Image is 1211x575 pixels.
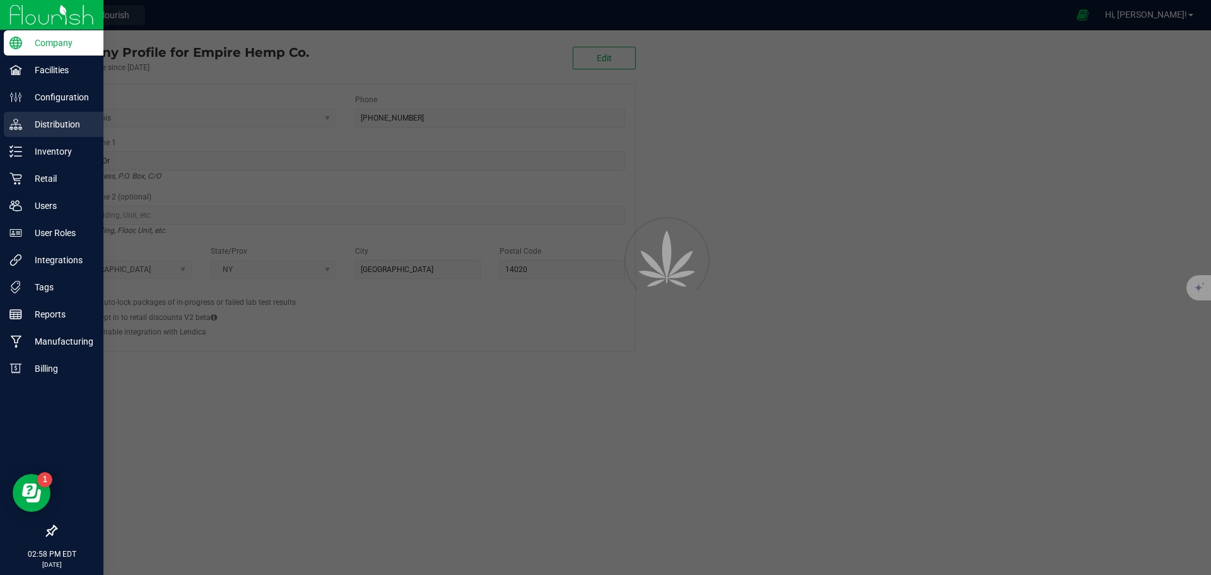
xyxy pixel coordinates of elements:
[22,280,98,295] p: Tags
[9,227,22,239] inline-svg: User Roles
[22,35,98,50] p: Company
[22,225,98,240] p: User Roles
[22,171,98,186] p: Retail
[6,548,98,560] p: 02:58 PM EDT
[9,91,22,104] inline-svg: Configuration
[9,145,22,158] inline-svg: Inventory
[22,361,98,376] p: Billing
[9,281,22,293] inline-svg: Tags
[22,117,98,132] p: Distribution
[9,199,22,212] inline-svg: Users
[13,474,50,512] iframe: Resource center
[22,90,98,105] p: Configuration
[9,254,22,266] inline-svg: Integrations
[37,472,52,487] iframe: Resource center unread badge
[9,37,22,49] inline-svg: Company
[9,335,22,348] inline-svg: Manufacturing
[9,362,22,375] inline-svg: Billing
[22,62,98,78] p: Facilities
[9,118,22,131] inline-svg: Distribution
[9,308,22,321] inline-svg: Reports
[9,172,22,185] inline-svg: Retail
[22,144,98,159] p: Inventory
[22,198,98,213] p: Users
[9,64,22,76] inline-svg: Facilities
[22,252,98,268] p: Integrations
[22,307,98,322] p: Reports
[6,560,98,569] p: [DATE]
[22,334,98,349] p: Manufacturing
